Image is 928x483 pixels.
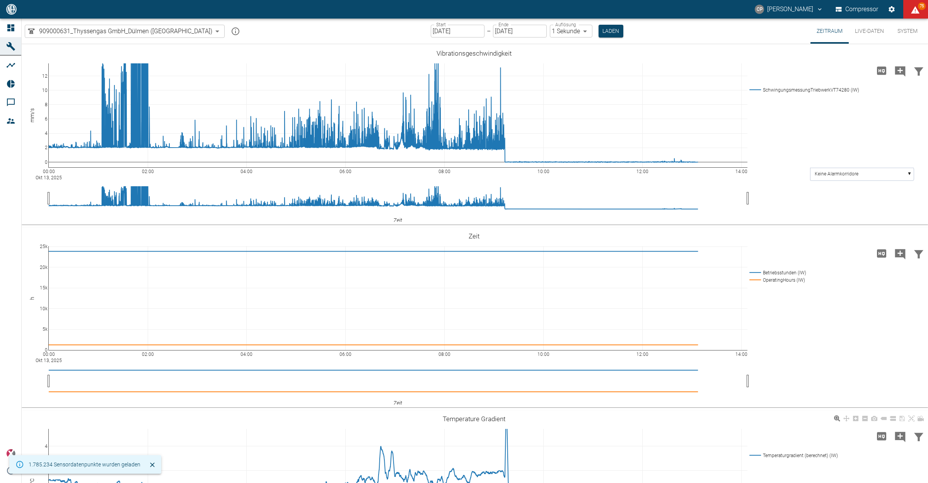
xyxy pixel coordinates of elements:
span: Hohe Auflösung [872,66,891,74]
span: 909000631_Thyssengas GmbH_Dülmen ([GEOGRAPHIC_DATA]) [39,27,212,36]
span: Hohe Auflösung [872,432,891,439]
button: System [890,19,925,44]
span: 75 [918,2,926,10]
div: 1.785.234 Sensordatenpunkte wurden geladen [29,457,140,471]
button: Daten filtern [909,243,928,264]
button: mission info [228,24,243,39]
input: DD.MM.YYYY [431,25,484,37]
span: Hohe Auflösung [872,249,891,257]
div: 1 Sekunde [550,25,592,37]
p: – [487,27,491,36]
a: 909000631_Thyssengas GmbH_Dülmen ([GEOGRAPHIC_DATA]) [27,27,212,36]
img: Xplore Logo [6,449,15,458]
button: christoph.palm@neuman-esser.com [754,2,824,16]
button: Schließen [147,459,158,471]
button: Kommentar hinzufügen [891,426,909,446]
label: Ende [498,21,508,28]
label: Auflösung [555,21,576,28]
button: Kommentar hinzufügen [891,243,909,264]
button: Zeitraum [810,19,849,44]
button: Daten filtern [909,61,928,81]
label: Start [436,21,446,28]
button: Einstellungen [885,2,899,16]
button: Compressor [834,2,880,16]
input: DD.MM.YYYY [493,25,547,37]
button: Laden [599,25,623,37]
text: Keine Alarmkorridore [815,171,858,177]
div: CP [755,5,764,14]
img: logo [5,4,17,14]
button: Live-Daten [849,19,890,44]
button: Daten filtern [909,426,928,446]
button: Kommentar hinzufügen [891,61,909,81]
